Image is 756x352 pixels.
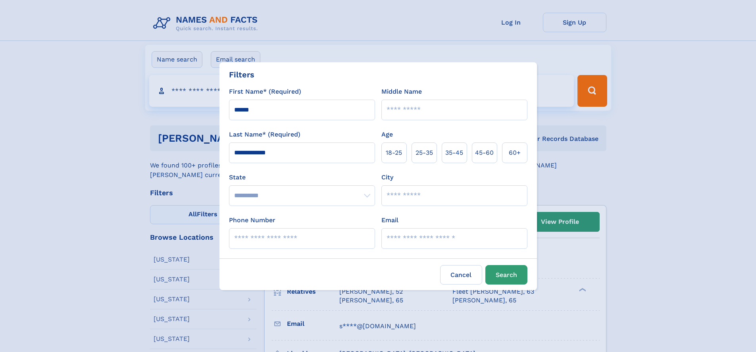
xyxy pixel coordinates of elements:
[445,148,463,158] span: 35‑45
[229,69,254,81] div: Filters
[381,87,422,96] label: Middle Name
[381,173,393,182] label: City
[416,148,433,158] span: 25‑35
[381,215,398,225] label: Email
[475,148,494,158] span: 45‑60
[386,148,402,158] span: 18‑25
[229,215,275,225] label: Phone Number
[229,130,300,139] label: Last Name* (Required)
[229,87,301,96] label: First Name* (Required)
[485,265,527,285] button: Search
[381,130,393,139] label: Age
[509,148,521,158] span: 60+
[440,265,482,285] label: Cancel
[229,173,375,182] label: State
